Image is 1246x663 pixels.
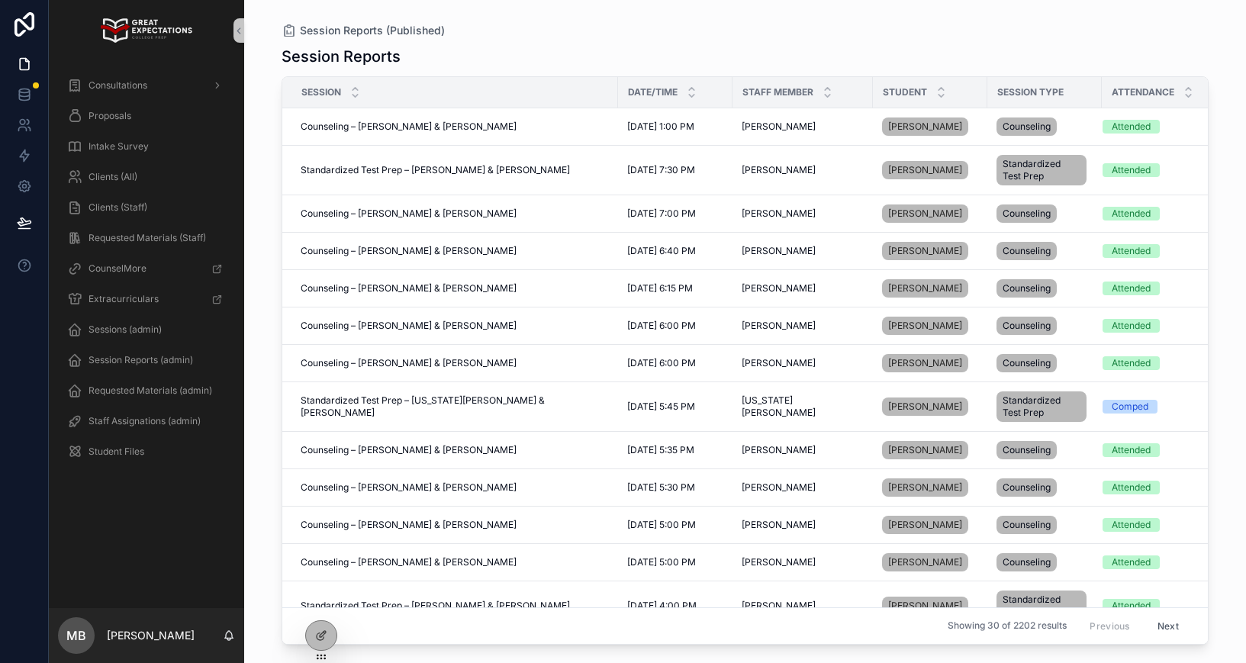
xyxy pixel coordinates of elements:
[742,208,864,220] a: [PERSON_NAME]
[301,208,609,220] a: Counseling – [PERSON_NAME] & [PERSON_NAME]
[1112,319,1151,333] div: Attended
[58,72,235,99] a: Consultations
[742,121,864,133] a: [PERSON_NAME]
[58,224,235,252] a: Requested Materials (Staff)
[89,262,146,275] span: CounselMore
[1112,555,1151,569] div: Attended
[627,519,696,531] span: [DATE] 5:00 PM
[882,351,978,375] a: [PERSON_NAME]
[49,61,244,485] div: scrollable content
[888,357,962,369] span: [PERSON_NAME]
[627,282,723,294] a: [DATE] 6:15 PM
[742,394,864,419] a: [US_STATE][PERSON_NAME]
[1112,599,1151,613] div: Attended
[996,388,1093,425] a: Standardized Test Prep
[883,86,927,98] span: Student
[996,550,1093,574] a: Counseling
[888,519,962,531] span: [PERSON_NAME]
[882,516,968,534] a: [PERSON_NAME]
[882,279,968,298] a: [PERSON_NAME]
[301,444,609,456] a: Counseling – [PERSON_NAME] & [PERSON_NAME]
[627,245,696,257] span: [DATE] 6:40 PM
[627,600,723,612] a: [DATE] 4:00 PM
[89,140,149,153] span: Intake Survey
[1003,519,1051,531] span: Counseling
[742,444,864,456] a: [PERSON_NAME]
[89,79,147,92] span: Consultations
[882,242,968,260] a: [PERSON_NAME]
[1112,443,1151,457] div: Attended
[1103,555,1209,569] a: Attended
[996,587,1093,624] a: Standardized Test Prep
[301,208,517,220] span: Counseling – [PERSON_NAME] & [PERSON_NAME]
[996,239,1093,263] a: Counseling
[627,556,723,568] a: [DATE] 5:00 PM
[882,550,978,574] a: [PERSON_NAME]
[996,114,1093,139] a: Counseling
[742,357,864,369] a: [PERSON_NAME]
[997,86,1064,98] span: Session Type
[882,161,968,179] a: [PERSON_NAME]
[882,438,978,462] a: [PERSON_NAME]
[627,401,723,413] a: [DATE] 5:45 PM
[282,46,401,67] h1: Session Reports
[996,276,1093,301] a: Counseling
[301,556,517,568] span: Counseling – [PERSON_NAME] & [PERSON_NAME]
[1112,481,1151,494] div: Attended
[89,354,193,366] span: Session Reports (admin)
[742,282,816,294] span: [PERSON_NAME]
[882,158,978,182] a: [PERSON_NAME]
[301,121,517,133] span: Counseling – [PERSON_NAME] & [PERSON_NAME]
[627,208,723,220] a: [DATE] 7:00 PM
[627,556,696,568] span: [DATE] 5:00 PM
[301,600,609,612] a: Standardized Test Prep – [PERSON_NAME] & [PERSON_NAME]
[882,397,968,416] a: [PERSON_NAME]
[882,394,978,419] a: [PERSON_NAME]
[107,628,195,643] p: [PERSON_NAME]
[888,164,962,176] span: [PERSON_NAME]
[742,320,864,332] a: [PERSON_NAME]
[1003,158,1080,182] span: Standardized Test Prep
[882,204,968,223] a: [PERSON_NAME]
[58,346,235,374] a: Session Reports (admin)
[58,407,235,435] a: Staff Assignations (admin)
[301,121,609,133] a: Counseling – [PERSON_NAME] & [PERSON_NAME]
[1112,120,1151,134] div: Attended
[742,245,864,257] a: [PERSON_NAME]
[628,86,678,98] span: Date/Time
[996,201,1093,226] a: Counseling
[1003,556,1051,568] span: Counseling
[742,556,816,568] span: [PERSON_NAME]
[301,481,517,494] span: Counseling – [PERSON_NAME] & [PERSON_NAME]
[888,401,962,413] span: [PERSON_NAME]
[1003,245,1051,257] span: Counseling
[1103,163,1209,177] a: Attended
[742,164,864,176] a: [PERSON_NAME]
[888,320,962,332] span: [PERSON_NAME]
[1103,443,1209,457] a: Attended
[627,320,723,332] a: [DATE] 6:00 PM
[301,519,609,531] a: Counseling – [PERSON_NAME] & [PERSON_NAME]
[1003,121,1051,133] span: Counseling
[882,239,978,263] a: [PERSON_NAME]
[742,121,816,133] span: [PERSON_NAME]
[301,357,609,369] a: Counseling – [PERSON_NAME] & [PERSON_NAME]
[301,519,517,531] span: Counseling – [PERSON_NAME] & [PERSON_NAME]
[1112,518,1151,532] div: Attended
[1112,356,1151,370] div: Attended
[301,164,570,176] span: Standardized Test Prep – [PERSON_NAME] & [PERSON_NAME]
[882,201,978,226] a: [PERSON_NAME]
[1103,120,1209,134] a: Attended
[101,18,192,43] img: App logo
[1147,614,1190,638] button: Next
[888,121,962,133] span: [PERSON_NAME]
[1003,444,1051,456] span: Counseling
[882,553,968,571] a: [PERSON_NAME]
[742,86,813,98] span: Staff Member
[1112,163,1151,177] div: Attended
[89,446,144,458] span: Student Files
[888,282,962,294] span: [PERSON_NAME]
[742,164,816,176] span: [PERSON_NAME]
[1103,400,1209,414] a: Comped
[1103,282,1209,295] a: Attended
